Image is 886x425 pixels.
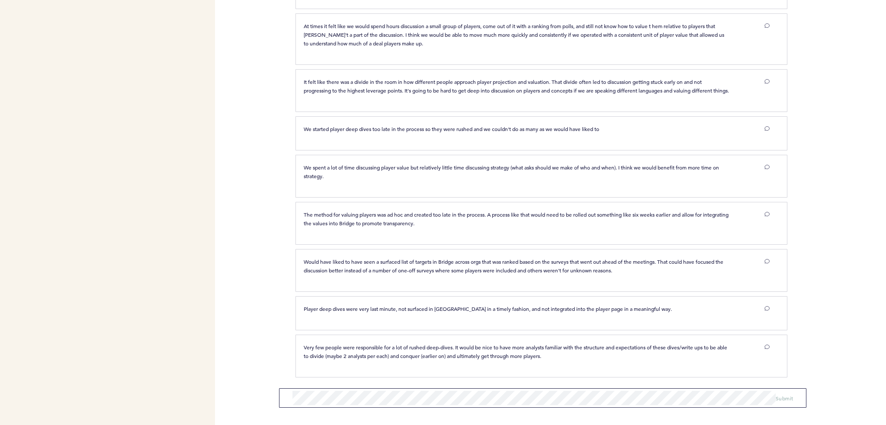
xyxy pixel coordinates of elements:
span: Player deep dives were very last minute, not surfaced in [GEOGRAPHIC_DATA] in a timely fashion, a... [304,305,672,312]
span: We spent a lot of time discussing player value but relatively little time discussing strategy (wh... [304,164,720,179]
span: It felt like there was a divide in the room in how different people approach player projection an... [304,78,729,94]
span: The method for valuing players was ad hoc and created too late in the process. A process like tha... [304,211,730,227]
span: We started player deep dives too late in the process so they were rushed and we couldn't do as ma... [304,125,599,132]
button: Submit [776,394,793,403]
span: Would have liked to have seen a surfaced list of targets in Bridge across orgs that was ranked ba... [304,258,725,274]
span: Submit [776,395,793,402]
span: At times it felt like we would spend hours discussion a small group of players, come out of it wi... [304,22,725,47]
span: Very few people were responsible for a lot of rushed deep-dives. It would be nice to have more an... [304,344,729,359]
